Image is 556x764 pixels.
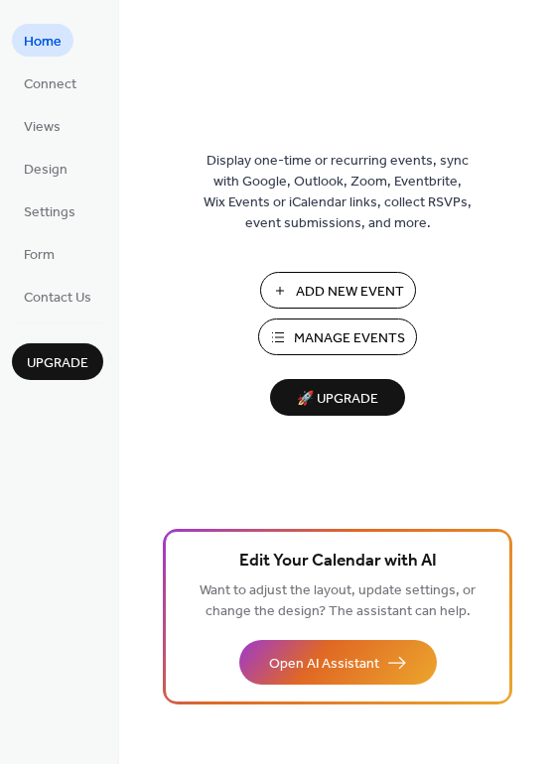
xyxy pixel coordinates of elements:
[12,109,72,142] a: Views
[239,548,437,575] span: Edit Your Calendar with AI
[12,194,87,227] a: Settings
[12,280,103,313] a: Contact Us
[24,117,61,138] span: Views
[24,74,76,95] span: Connect
[24,32,62,53] span: Home
[258,318,417,355] button: Manage Events
[12,343,103,380] button: Upgrade
[24,160,68,181] span: Design
[282,386,393,413] span: 🚀 Upgrade
[269,654,379,675] span: Open AI Assistant
[24,288,91,309] span: Contact Us
[12,152,79,185] a: Design
[296,282,404,303] span: Add New Event
[27,353,88,374] span: Upgrade
[260,272,416,309] button: Add New Event
[12,24,73,57] a: Home
[24,245,55,266] span: Form
[24,202,75,223] span: Settings
[200,577,476,625] span: Want to adjust the layout, update settings, or change the design? The assistant can help.
[270,379,405,416] button: 🚀 Upgrade
[204,151,472,234] span: Display one-time or recurring events, sync with Google, Outlook, Zoom, Eventbrite, Wix Events or ...
[12,237,67,270] a: Form
[239,640,437,685] button: Open AI Assistant
[12,66,88,99] a: Connect
[294,328,405,349] span: Manage Events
